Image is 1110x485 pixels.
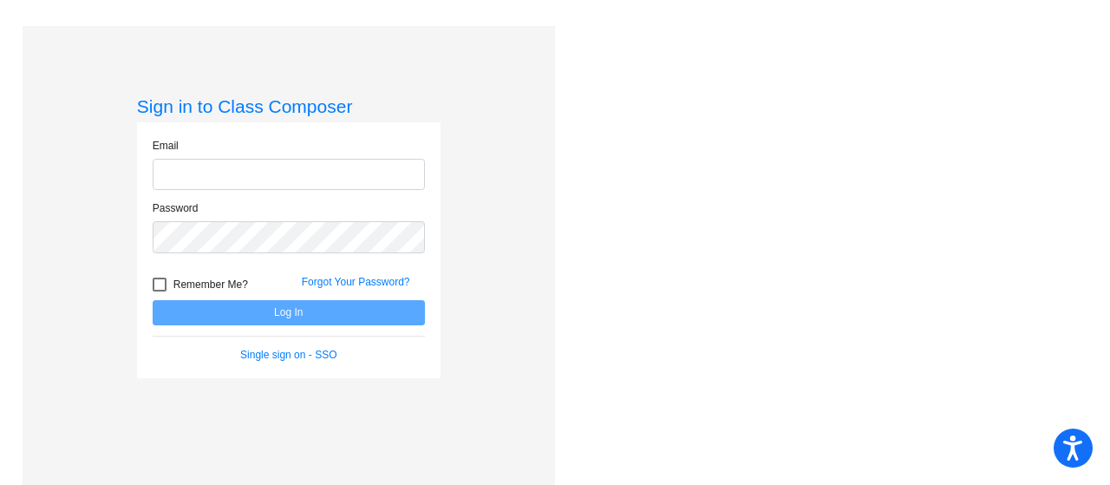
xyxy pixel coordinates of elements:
a: Single sign on - SSO [240,349,336,361]
h3: Sign in to Class Composer [137,95,441,117]
a: Forgot Your Password? [302,276,410,288]
label: Password [153,200,199,216]
button: Log In [153,300,425,325]
span: Remember Me? [173,274,248,295]
label: Email [153,138,179,154]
